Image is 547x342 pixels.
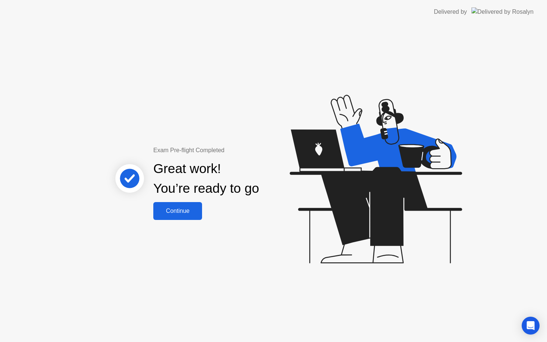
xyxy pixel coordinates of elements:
[434,7,467,16] div: Delivered by
[156,208,200,214] div: Continue
[153,146,307,155] div: Exam Pre-flight Completed
[522,317,540,335] div: Open Intercom Messenger
[471,7,534,16] img: Delivered by Rosalyn
[153,159,259,198] div: Great work! You’re ready to go
[153,202,202,220] button: Continue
